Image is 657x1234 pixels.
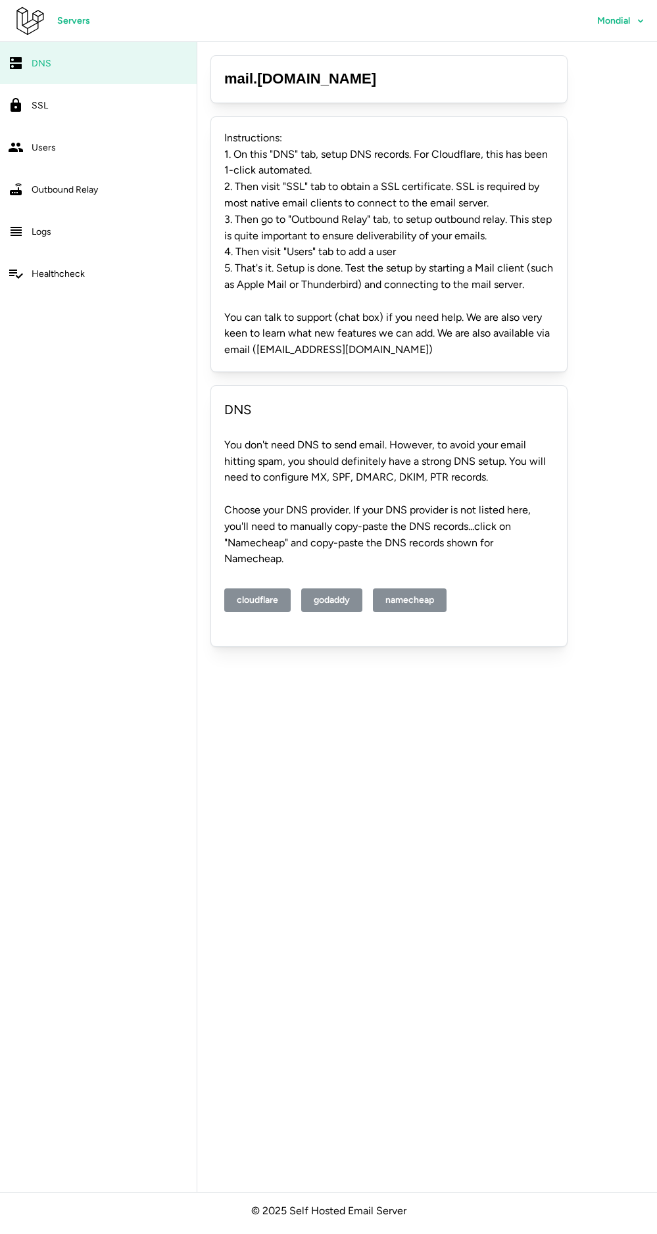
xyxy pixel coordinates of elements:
[314,589,350,611] span: godaddy
[32,226,51,237] span: Logs
[224,502,554,567] p: Choose your DNS provider. If your DNS provider is not listed here, you'll need to manually copy-p...
[32,184,98,195] span: Outbound Relay
[32,268,85,279] span: Healthcheck
[224,179,554,212] p: 2. Then visit "SSL" tab to obtain a SSL certificate. SSL is required by most native email clients...
[224,588,291,612] button: cloudflare
[224,212,554,245] p: 3. Then go to "Outbound Relay" tab, to setup outbound relay. This step is quite important to ensu...
[597,16,630,26] span: Mondial
[57,10,90,32] span: Servers
[224,437,554,486] p: You don't need DNS to send email. However, to avoid your email hitting spam, you should definitel...
[385,589,434,611] span: namecheap
[373,588,447,612] button: namecheap
[224,69,554,89] h3: mail . [DOMAIN_NAME]
[224,147,554,179] p: 1. On this "DNS" tab, setup DNS records. For Cloudflare, this has been 1-click automated.
[224,244,554,260] p: 4. Then visit "Users" tab to add a user
[224,130,554,147] p: Instructions:
[224,260,554,293] p: 5. That's it. Setup is done. Test the setup by starting a Mail client (such as Apple Mail or Thun...
[237,589,278,611] span: cloudflare
[45,9,103,33] a: Servers
[32,58,51,69] span: DNS
[224,399,554,421] p: DNS
[585,9,657,33] button: Mondial
[224,310,554,358] p: You can talk to support (chat box) if you need help. We are also very keen to learn what new feat...
[32,142,56,153] span: Users
[32,100,48,111] span: SSL
[301,588,362,612] button: godaddy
